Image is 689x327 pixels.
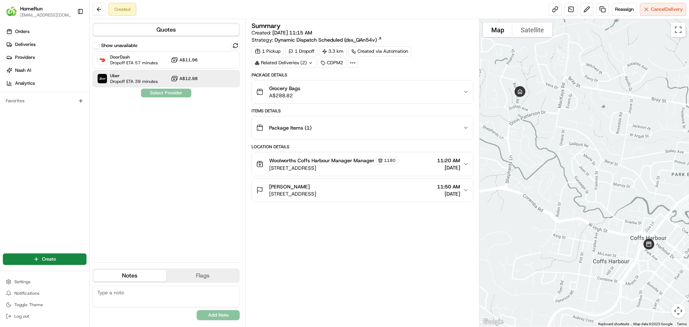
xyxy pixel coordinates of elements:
div: Strategy: [252,36,382,43]
button: HomeRunHomeRun[EMAIL_ADDRESS][DOMAIN_NAME] [3,3,74,20]
span: Orders [15,28,29,35]
a: Created via Automation [348,46,411,56]
a: Terms [677,322,687,326]
span: DoorDash [110,54,158,60]
button: Grocery BagsA$288.82 [252,80,473,103]
img: Google [481,317,505,327]
span: Create [42,256,56,262]
span: A$12.98 [179,76,198,81]
a: Nash AI [3,65,89,76]
span: Dropoff ETA 39 minutes [110,79,158,84]
label: Show unavailable [101,42,137,49]
span: Notifications [14,290,39,296]
span: Nash AI [15,67,31,74]
div: 1 Dropoff [285,46,318,56]
a: Providers [3,52,89,63]
span: Created: [252,29,312,36]
a: Deliveries [3,39,89,50]
span: Deliveries [15,41,36,48]
button: [EMAIL_ADDRESS][DOMAIN_NAME] [20,12,71,18]
button: Keyboard shortcuts [598,322,629,327]
div: Related Deliveries (2) [252,58,316,68]
h3: Summary [252,23,281,29]
button: Map camera controls [671,304,685,318]
span: A$288.82 [269,92,300,99]
span: 1180 [384,158,395,163]
span: Grocery Bags [269,85,300,92]
div: Package Details [252,72,473,78]
span: [STREET_ADDRESS] [269,190,316,197]
div: 3.3 km [319,46,347,56]
span: Settings [14,279,31,285]
button: Log out [3,311,86,321]
span: Map data ©2025 Google [633,322,672,326]
button: Show satellite imagery [512,23,552,37]
span: [DATE] [437,164,460,171]
button: Notifications [3,288,86,298]
div: Favorites [3,95,86,107]
span: Cancel Delivery [651,6,683,13]
img: DoorDash [98,55,107,65]
button: Settings [3,277,86,287]
a: Orders [3,26,89,37]
button: A$12.98 [171,75,198,82]
button: Create [3,253,86,265]
span: Dropoff ETA 57 minutes [110,60,158,66]
div: CDPM2 [318,58,346,68]
button: HomeRun [20,5,43,12]
span: [STREET_ADDRESS] [269,164,398,172]
button: Toggle fullscreen view [671,23,685,37]
div: Location Details [252,144,473,150]
span: [DATE] 11:15 AM [272,29,312,36]
button: Reassign [612,3,637,16]
span: 11:20 AM [437,157,460,164]
span: Woolworths Coffs Harbour Manager Manager [269,157,374,164]
span: Toggle Theme [14,302,43,308]
span: Package Items ( 1 ) [269,124,311,131]
img: Uber [98,74,107,83]
button: Toggle Theme [3,300,86,310]
button: Show street map [483,23,512,37]
img: HomeRun [6,6,17,17]
button: [PERSON_NAME][STREET_ADDRESS]11:50 AM[DATE] [252,179,473,202]
div: Items Details [252,108,473,114]
span: Uber [110,73,158,79]
button: Package Items (1) [252,116,473,139]
span: A$11.96 [179,57,198,63]
span: Analytics [15,80,35,87]
a: Open this area in Google Maps (opens a new window) [481,317,505,327]
span: Providers [15,54,35,61]
span: Log out [14,313,29,319]
button: Quotes [93,24,239,36]
a: Analytics [3,78,89,89]
a: Dynamic Dispatch Scheduled (dss_QAn54v) [275,36,382,43]
span: [DATE] [437,190,460,197]
button: A$11.96 [171,56,198,64]
button: CancelDelivery [640,3,686,16]
button: Flags [166,270,239,281]
span: Reassign [615,6,634,13]
span: 11:50 AM [437,183,460,190]
span: [PERSON_NAME] [269,183,310,190]
button: Notes [93,270,166,281]
button: Woolworths Coffs Harbour Manager Manager1180[STREET_ADDRESS]11:20 AM[DATE] [252,152,473,176]
span: Dynamic Dispatch Scheduled (dss_QAn54v) [275,36,377,43]
div: 1 Pickup [252,46,284,56]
